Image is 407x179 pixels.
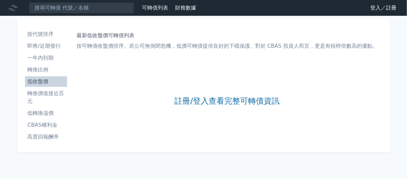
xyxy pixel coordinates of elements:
[25,78,67,86] li: 低收盤價
[25,64,67,75] a: 轉換比例
[175,5,196,11] a: 財務數據
[25,54,67,62] li: 一年內到期
[25,41,67,51] a: 即將/近期發行
[25,109,67,117] li: 低轉換溢價
[29,2,134,13] input: 搜尋可轉債 代號／名稱
[25,89,67,105] li: 轉換價值接近百元
[25,120,67,130] a: CBAS權利金
[77,42,378,50] p: 按可轉債收盤價排序。若公司無倒閉危機，低價可轉債提供良好的下檔保護。對於 CBAS 投資人而言，更是有槓桿倍數高的優點。
[25,121,67,129] li: CBAS權利金
[25,30,67,38] li: 按代號排序
[174,96,280,107] a: 註冊/登入查看完整可轉債資訊
[25,42,67,50] li: 即將/近期發行
[77,32,378,39] h1: 最新低收盤價可轉債列表
[25,108,67,118] a: 低轉換溢價
[25,132,67,142] a: 高賣回報酬率
[25,66,67,74] li: 轉換比例
[25,133,67,141] li: 高賣回報酬率
[25,29,67,39] a: 按代號排序
[25,76,67,87] a: 低收盤價
[365,3,402,13] a: 登入／註冊
[25,53,67,63] a: 一年內到期
[25,88,67,107] a: 轉換價值接近百元
[142,5,168,11] a: 可轉債列表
